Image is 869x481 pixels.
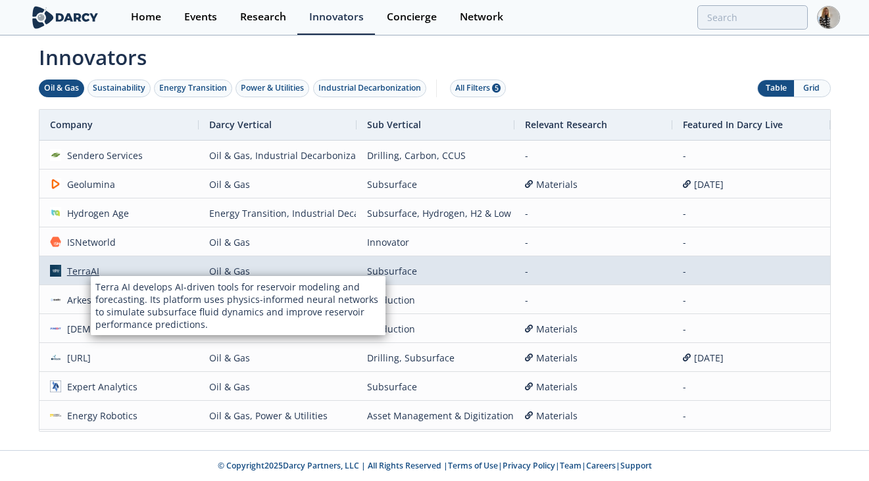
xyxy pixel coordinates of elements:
a: Privacy Policy [503,460,555,471]
img: 374c1fb3-f4bb-4996-b874-16c00a6dbfaa [50,236,62,248]
span: Darcy Vertical [209,118,272,131]
div: [URL] [61,344,91,372]
img: 1658690971057-geolumina.jpg [50,178,62,190]
div: Oil & Gas, Power & Utilities [209,401,346,430]
p: © Copyright 2025 Darcy Partners, LLC | All Rights Reserved | | | | | [32,460,837,472]
div: - [525,257,662,285]
div: Hydrogen Age [61,199,129,227]
img: Profile [817,6,840,29]
input: Advanced Search [697,5,808,30]
div: Oil & Gas [209,170,346,198]
button: Table [758,80,794,97]
div: - [683,141,820,170]
img: logo-wide.svg [30,6,101,29]
a: Support [620,460,652,471]
div: - [683,430,820,459]
a: [DATE] [683,170,820,198]
button: Sustainability [87,80,151,97]
div: Energy Robotics [61,401,137,430]
div: Drilling, Subsurface [367,344,504,372]
div: Innovator [367,228,504,256]
div: Concierge [387,12,437,22]
div: Drilling [367,430,504,459]
div: Geolumina [61,170,115,198]
div: Power & Utilities [241,82,304,94]
a: Materials [525,373,662,401]
img: c29c0c01-625a-4755-b658-fa74ed2a6ef3 [50,323,62,334]
div: Oil & Gas [209,315,346,343]
div: Industrial Decarbonization [318,82,421,94]
a: Materials [525,344,662,372]
button: Energy Transition [154,80,232,97]
a: Terms of Use [448,460,498,471]
span: Sub Vertical [367,118,421,131]
span: 5 [492,83,501,93]
button: All Filters 5 [450,80,506,97]
span: Innovators [30,37,840,72]
div: - [683,228,820,256]
div: - [683,286,820,314]
img: 698d5ddf-2f23-4460-acb2-9d7e0064abf0 [50,380,62,392]
a: Materials [525,401,662,430]
div: Oil & Gas [209,257,346,285]
div: [DATE] [683,344,820,372]
div: Oil & Gas [209,228,346,256]
div: - [525,286,662,314]
div: Energy Transition [159,82,227,94]
div: Oil & Gas [44,82,79,94]
div: - [525,141,662,170]
div: Subsurface [367,373,504,401]
div: Innovators [309,12,364,22]
div: [URL] [61,430,91,459]
img: d7de9a7f-56bb-4078-a681-4fbb194b1cab [50,409,62,421]
div: Arkestro [61,286,104,314]
span: Company [50,118,93,131]
div: Network [460,12,503,22]
div: Sustainability [93,82,145,94]
div: Oil & Gas [209,373,346,401]
div: TerraAI [61,257,99,285]
img: 9f0a3cee-2415-4a2c-b730-a9dd411ce042 [50,149,62,161]
div: - [683,257,820,285]
div: Oil & Gas [209,430,346,459]
div: Energy Transition, Industrial Decarbonization, Oil & Gas [209,199,346,227]
div: Asset Management & Digitization [367,401,504,430]
div: Subsurface, Hydrogen, H2 & Low Carbon Fuels [367,199,504,227]
div: - [683,401,820,430]
img: 013d125c-7ae7-499e-bb99-1411a431e725 [50,294,62,306]
button: Power & Utilities [236,80,309,97]
button: Industrial Decarbonization [313,80,426,97]
span: Featured In Darcy Live [683,118,783,131]
span: Relevant Research [525,118,607,131]
div: Expert Analytics [61,373,137,401]
div: Production [367,315,504,343]
div: ISNetworld [61,228,116,256]
div: [DEMOGRAPHIC_DATA] [61,315,168,343]
a: Materials [525,315,662,343]
div: Oil & Gas [209,344,346,372]
div: Subsurface [367,257,504,285]
div: Oil & Gas, Industrial Decarbonization, Energy Transition [209,141,346,170]
div: Home [131,12,161,22]
div: - [683,373,820,401]
div: Subsurface [367,170,504,198]
div: Drilling, Carbon, CCUS [367,141,504,170]
div: Production [367,286,504,314]
button: Grid [794,80,830,97]
button: Oil & Gas [39,80,84,97]
div: - [525,228,662,256]
a: Materials [525,170,662,198]
div: - [683,315,820,343]
div: - [683,199,820,227]
a: Team [560,460,582,471]
img: ec468b57-2de6-4f92-a247-94dc452257e2 [50,207,62,219]
div: All Filters [455,82,501,94]
div: - [525,430,662,459]
div: Oil & Gas [209,286,346,314]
